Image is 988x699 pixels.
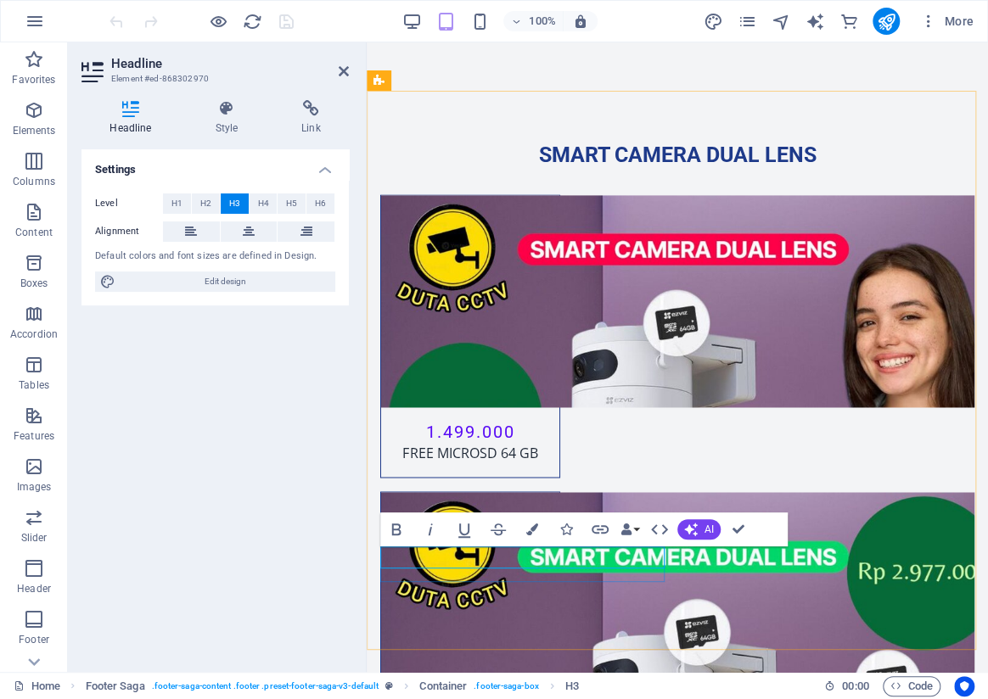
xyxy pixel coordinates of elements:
[257,193,268,214] span: H4
[913,8,980,35] button: More
[677,519,721,540] button: AI
[171,193,182,214] span: H1
[550,512,582,546] button: Icons
[419,676,467,696] span: Click to select. Double-click to edit
[111,56,349,71] h2: Headline
[854,679,856,692] span: :
[17,480,52,494] p: Images
[643,512,676,546] button: HTML
[86,676,145,696] span: Click to select. Double-click to edit
[805,11,825,31] button: text_generator
[208,11,228,31] button: Click here to leave preview mode and continue editing
[221,193,249,214] button: H3
[737,11,757,31] button: pages
[414,512,446,546] button: Italic (Ctrl+I)
[771,11,791,31] button: navigator
[229,193,240,214] span: H3
[703,12,722,31] i: Design (Ctrl+Alt+Y)
[14,429,54,443] p: Features
[81,149,349,180] h4: Settings
[12,73,55,87] p: Favorites
[954,676,974,696] button: Usercentrics
[824,676,869,696] h6: Session time
[95,271,335,292] button: Edit design
[200,193,211,214] span: H2
[705,524,714,534] span: AI
[86,676,579,696] nav: breadcrumb
[163,193,191,214] button: H1
[17,582,51,596] p: Header
[920,13,974,30] span: More
[306,193,334,214] button: H6
[14,676,60,696] a: Click to cancel selection. Double-click to open Pages
[482,512,514,546] button: Strikethrough
[19,378,49,392] p: Tables
[873,8,900,35] button: publish
[95,249,335,264] div: Default colors and font sizes are defined in Design.
[722,512,755,546] button: Confirm (Ctrl+⏎)
[95,221,163,242] label: Alignment
[503,11,564,31] button: 100%
[876,12,895,31] i: Publish
[111,71,315,87] h3: Element #ed-868302970
[19,633,49,646] p: Footer
[152,676,379,696] span: . footer-saga-content .footer .preset-footer-saga-v3-default
[21,531,48,545] p: Slider
[890,676,933,696] span: Code
[13,175,55,188] p: Columns
[81,100,187,136] h4: Headline
[529,11,556,31] h6: 100%
[805,12,824,31] i: AI Writer
[192,193,220,214] button: H2
[584,512,616,546] button: Link
[448,512,480,546] button: Underline (Ctrl+U)
[250,193,278,214] button: H4
[839,11,859,31] button: commerce
[618,512,642,546] button: Data Bindings
[20,277,48,290] p: Boxes
[278,193,306,214] button: H5
[242,11,262,31] button: reload
[737,12,756,31] i: Pages (Ctrl+Alt+S)
[883,676,940,696] button: Code
[516,512,548,546] button: Colors
[315,193,326,214] span: H6
[243,12,262,31] i: Reload page
[474,676,539,696] span: . footer-saga-box
[10,327,58,341] p: Accordion
[273,100,349,136] h4: Link
[380,512,413,546] button: Bold (Ctrl+B)
[573,14,588,29] i: On resize automatically adjust zoom level to fit chosen device.
[771,12,790,31] i: Navigator
[703,11,723,31] button: design
[286,193,297,214] span: H5
[15,226,53,239] p: Content
[565,676,579,696] span: Click to select. Double-click to edit
[95,193,163,214] label: Level
[121,271,330,292] span: Edit design
[187,100,273,136] h4: Style
[842,676,868,696] span: 00 00
[13,124,56,137] p: Elements
[839,12,858,31] i: Commerce
[385,681,393,691] i: This element is a customizable preset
